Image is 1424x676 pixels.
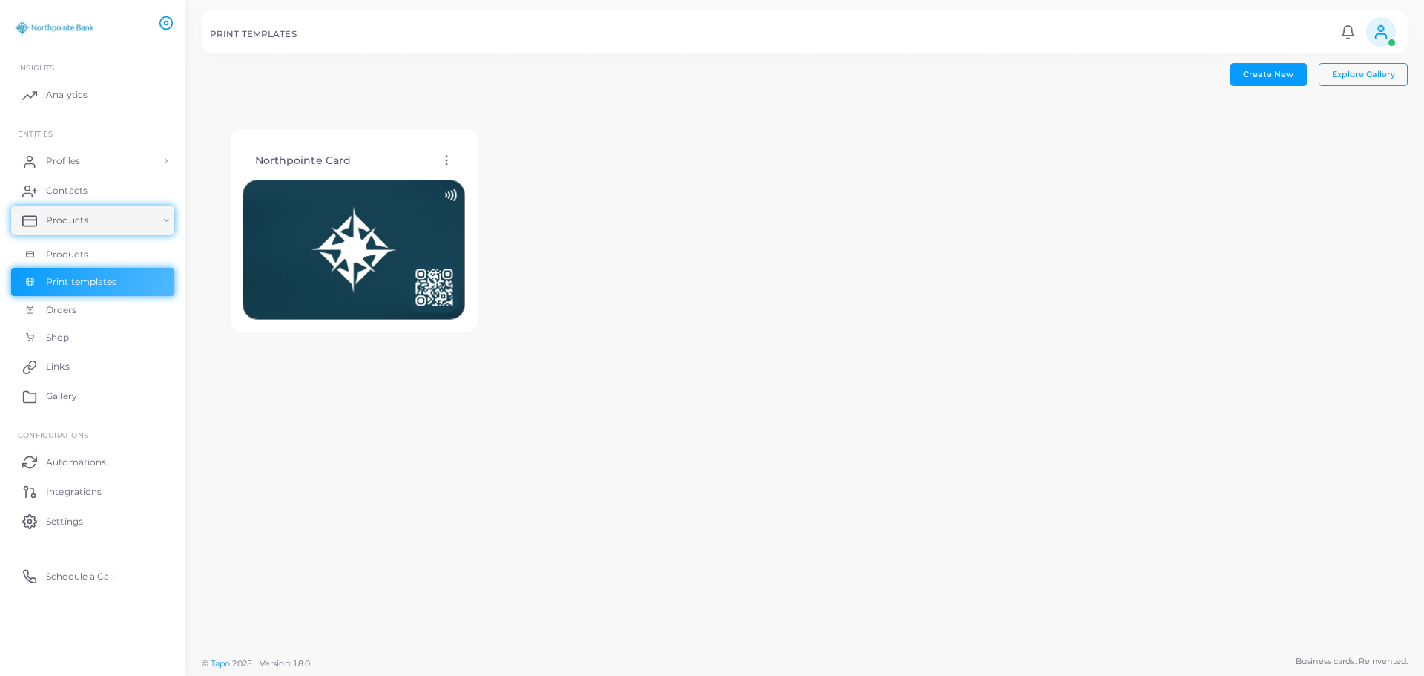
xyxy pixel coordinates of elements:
[11,80,174,110] a: Analytics
[255,154,352,167] h4: Northpointe Card
[11,352,174,381] a: Links
[232,657,251,670] span: 2025
[11,176,174,206] a: Contacts
[11,476,174,506] a: Integrations
[11,240,174,269] a: Products
[211,658,233,669] a: Tapni
[260,658,311,669] span: Version: 1.8.0
[11,206,174,235] a: Products
[46,390,77,403] span: Gallery
[46,570,114,583] span: Schedule a Call
[46,360,70,373] span: Links
[11,146,174,176] a: Profiles
[46,154,80,168] span: Profiles
[46,331,69,344] span: Shop
[243,180,465,320] img: c7e4a38e07033a42806a45fcf1bb2842df17d3e133ea70ebabb61055dec9a631.png
[1243,69,1293,79] span: Create New
[1319,63,1408,85] button: Explore Gallery
[46,485,102,499] span: Integrations
[18,63,54,72] span: INSIGHTS
[11,381,174,411] a: Gallery
[11,506,174,536] a: Settings
[46,456,106,469] span: Automations
[13,14,96,42] img: logo
[46,303,77,317] span: Orders
[11,296,174,324] a: Orders
[46,88,88,102] span: Analytics
[46,275,117,289] span: Print templates
[1332,69,1395,79] span: Explore Gallery
[46,214,88,227] span: Products
[18,430,88,439] span: Configurations
[46,184,88,197] span: Contacts
[1296,655,1408,668] span: Business cards. Reinvented.
[46,515,83,528] span: Settings
[18,129,53,138] span: ENTITIES
[11,324,174,352] a: Shop
[202,657,310,670] span: ©
[11,268,174,296] a: Print templates
[46,248,88,261] span: Products
[1230,63,1307,85] button: Create New
[210,29,297,39] h5: PRINT TEMPLATES
[11,447,174,476] a: Automations
[11,561,174,591] a: Schedule a Call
